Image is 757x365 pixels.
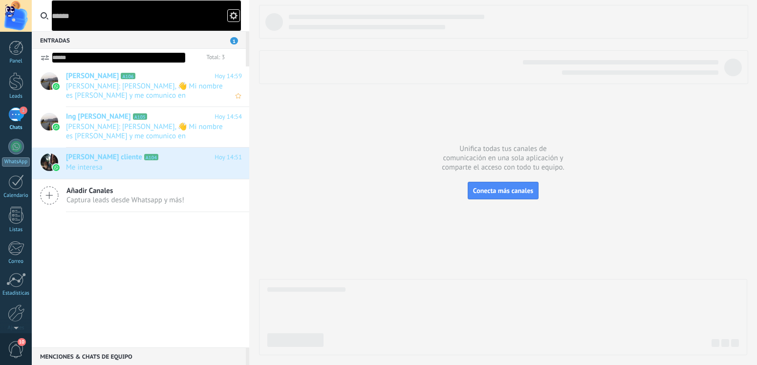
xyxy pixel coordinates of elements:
[20,107,27,114] span: 1
[2,58,30,64] div: Panel
[18,338,26,346] span: 10
[53,164,60,171] img: waba.svg
[66,152,142,162] span: [PERSON_NAME] cliente
[2,290,30,297] div: Estadísticas
[473,186,533,195] span: Conecta más canales
[230,37,238,44] span: 1
[203,53,225,63] div: Total: 3
[2,193,30,199] div: Calendario
[2,157,30,167] div: WhatsApp
[2,93,30,100] div: Leads
[53,124,60,130] img: waba.svg
[66,112,131,122] span: Ing [PERSON_NAME]
[66,122,223,141] span: [PERSON_NAME]: [PERSON_NAME], 👋 Mi nombre es [PERSON_NAME] y me comunico en representación de **K...
[32,31,246,49] div: Entradas
[215,152,242,162] span: Hoy 14:51
[144,154,158,160] span: A104
[2,227,30,233] div: Listas
[215,112,242,122] span: Hoy 14:54
[32,148,249,179] a: [PERSON_NAME] cliente A104 Hoy 14:51 Me interesa
[66,195,184,205] span: Captura leads desde Whatsapp y más!
[225,49,246,66] button: Más
[53,83,60,90] img: waba.svg
[133,113,147,120] span: A105
[66,186,184,195] span: Añadir Canales
[66,82,223,100] span: [PERSON_NAME]: [PERSON_NAME], 👋 Mi nombre es [PERSON_NAME] y me comunico en representación de **K...
[2,125,30,131] div: Chats
[32,66,249,107] a: [PERSON_NAME] A106 Hoy 14:59 [PERSON_NAME]: [PERSON_NAME], 👋 Mi nombre es [PERSON_NAME] y me comu...
[121,73,135,79] span: A106
[32,347,246,365] div: Menciones & Chats de equipo
[215,71,242,81] span: Hoy 14:59
[2,258,30,265] div: Correo
[468,182,539,199] button: Conecta más canales
[66,71,119,81] span: [PERSON_NAME]
[32,107,249,147] a: Ing [PERSON_NAME] A105 Hoy 14:54 [PERSON_NAME]: [PERSON_NAME], 👋 Mi nombre es [PERSON_NAME] y me ...
[66,163,223,172] span: Me interesa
